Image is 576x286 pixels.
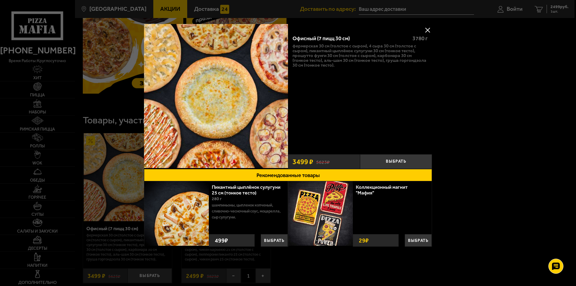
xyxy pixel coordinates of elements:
[412,35,427,42] span: 3780 г
[144,24,288,168] img: Офисный (7 пицц 30 см)
[292,158,313,165] span: 3499 ₽
[292,35,407,42] div: Офисный (7 пицц 30 см)
[144,169,432,181] button: Рекомендованные товары
[316,158,330,165] s: 5623 ₽
[212,196,222,201] span: 280 г
[360,154,432,169] button: Выбрать
[356,184,408,196] a: Коллекционный магнит "Мафия"
[292,44,427,68] p: Фермерская 30 см (толстое с сыром), 4 сыра 30 см (толстое с сыром), Пикантный цыплёнок сулугуни 3...
[357,234,370,246] strong: 29 ₽
[261,234,288,247] button: Выбрать
[213,234,229,246] strong: 499 ₽
[144,24,288,169] a: Офисный (7 пицц 30 см)
[212,184,280,196] a: Пикантный цыплёнок сулугуни 25 см (тонкое тесто)
[405,234,432,247] button: Выбрать
[212,202,283,220] p: шампиньоны, цыпленок копченый, сливочно-чесночный соус, моцарелла, сыр сулугуни.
